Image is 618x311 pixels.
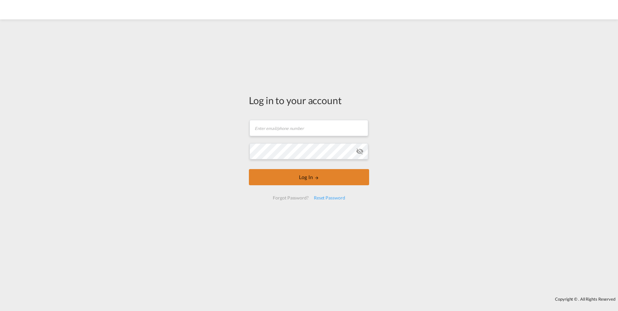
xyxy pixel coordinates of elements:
[311,192,348,204] div: Reset Password
[249,169,369,185] button: LOGIN
[249,93,369,107] div: Log in to your account
[250,120,368,136] input: Enter email/phone number
[270,192,311,204] div: Forgot Password?
[356,147,364,155] md-icon: icon-eye-off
